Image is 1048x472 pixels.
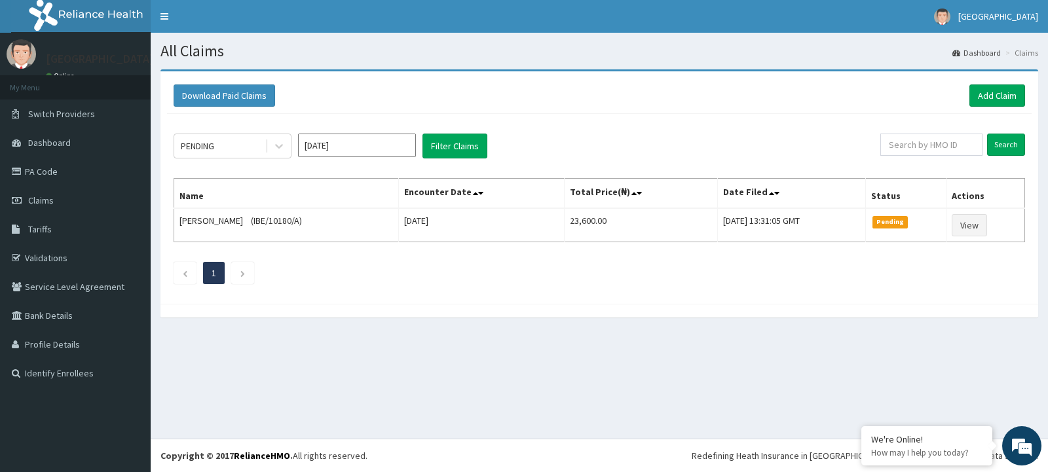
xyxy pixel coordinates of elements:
[952,47,1001,58] a: Dashboard
[987,134,1025,156] input: Search
[865,179,946,209] th: Status
[969,84,1025,107] a: Add Claim
[240,267,246,279] a: Next page
[7,39,36,69] img: User Image
[181,139,214,153] div: PENDING
[934,9,950,25] img: User Image
[46,71,77,81] a: Online
[151,439,1048,472] footer: All rights reserved.
[880,134,983,156] input: Search by HMO ID
[422,134,487,158] button: Filter Claims
[958,10,1038,22] span: [GEOGRAPHIC_DATA]
[946,179,1025,209] th: Actions
[160,43,1038,60] h1: All Claims
[28,223,52,235] span: Tariffs
[28,194,54,206] span: Claims
[28,108,95,120] span: Switch Providers
[174,179,399,209] th: Name
[182,267,188,279] a: Previous page
[46,53,154,65] p: [GEOGRAPHIC_DATA]
[952,214,987,236] a: View
[564,208,717,242] td: 23,600.00
[212,267,216,279] a: Page 1 is your current page
[1002,47,1038,58] li: Claims
[717,208,865,242] td: [DATE] 13:31:05 GMT
[234,450,290,462] a: RelianceHMO
[872,216,908,228] span: Pending
[174,208,399,242] td: [PERSON_NAME] (IBE/10180/A)
[174,84,275,107] button: Download Paid Claims
[717,179,865,209] th: Date Filed
[298,134,416,157] input: Select Month and Year
[399,208,565,242] td: [DATE]
[160,450,293,462] strong: Copyright © 2017 .
[399,179,565,209] th: Encounter Date
[28,137,71,149] span: Dashboard
[871,447,982,458] p: How may I help you today?
[871,433,982,445] div: We're Online!
[692,449,1038,462] div: Redefining Heath Insurance in [GEOGRAPHIC_DATA] using Telemedicine and Data Science!
[564,179,717,209] th: Total Price(₦)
